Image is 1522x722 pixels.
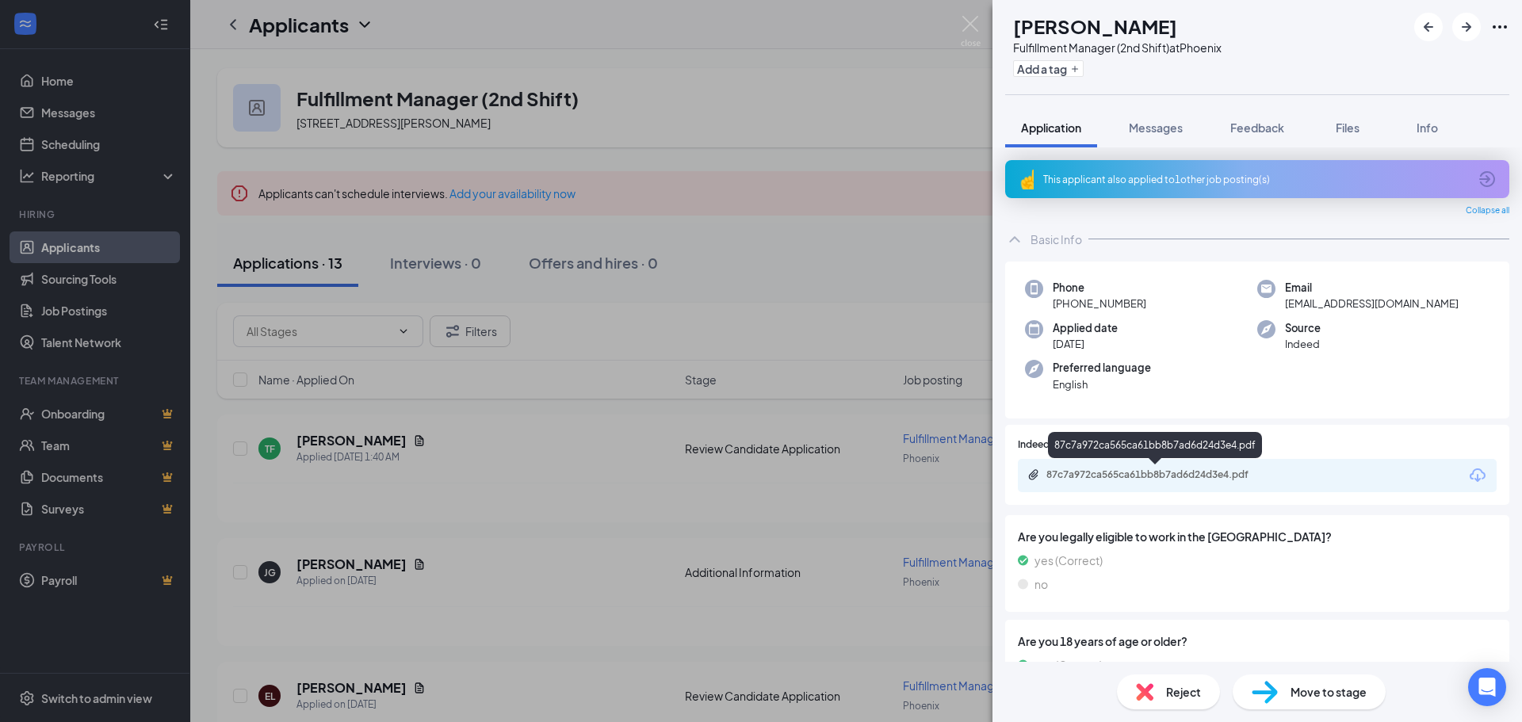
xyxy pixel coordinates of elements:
[1129,120,1183,135] span: Messages
[1053,360,1151,376] span: Preferred language
[1478,170,1497,189] svg: ArrowCircle
[1018,528,1497,545] span: Are you legally eligible to work in the [GEOGRAPHIC_DATA]?
[1031,231,1082,247] div: Basic Info
[1013,60,1084,77] button: PlusAdd a tag
[1285,336,1321,352] span: Indeed
[1285,296,1459,311] span: [EMAIL_ADDRESS][DOMAIN_NAME]
[1013,40,1222,55] div: Fulfillment Manager (2nd Shift) at Phoenix
[1466,204,1509,217] span: Collapse all
[1043,173,1468,186] div: This applicant also applied to 1 other job posting(s)
[1018,437,1088,453] span: Indeed Resume
[1053,280,1146,296] span: Phone
[1336,120,1359,135] span: Files
[1046,468,1268,481] div: 87c7a972ca565ca61bb8b7ad6d24d3e4.pdf
[1070,64,1080,74] svg: Plus
[1034,575,1048,593] span: no
[1457,17,1476,36] svg: ArrowRight
[1053,320,1118,336] span: Applied date
[1018,632,1497,650] span: Are you 18 years of age or older?
[1285,320,1321,336] span: Source
[1468,668,1506,706] div: Open Intercom Messenger
[1034,552,1103,569] span: yes (Correct)
[1053,336,1118,352] span: [DATE]
[1452,13,1481,41] button: ArrowRight
[1053,376,1151,392] span: English
[1027,468,1040,481] svg: Paperclip
[1005,230,1024,249] svg: ChevronUp
[1034,656,1103,674] span: yes (Correct)
[1027,468,1284,483] a: Paperclip87c7a972ca565ca61bb8b7ad6d24d3e4.pdf
[1285,280,1459,296] span: Email
[1468,466,1487,485] svg: Download
[1048,432,1262,458] div: 87c7a972ca565ca61bb8b7ad6d24d3e4.pdf
[1230,120,1284,135] span: Feedback
[1021,120,1081,135] span: Application
[1053,296,1146,311] span: [PHONE_NUMBER]
[1414,13,1443,41] button: ArrowLeftNew
[1291,683,1367,701] span: Move to stage
[1013,13,1177,40] h1: [PERSON_NAME]
[1417,120,1438,135] span: Info
[1490,17,1509,36] svg: Ellipses
[1166,683,1201,701] span: Reject
[1419,17,1438,36] svg: ArrowLeftNew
